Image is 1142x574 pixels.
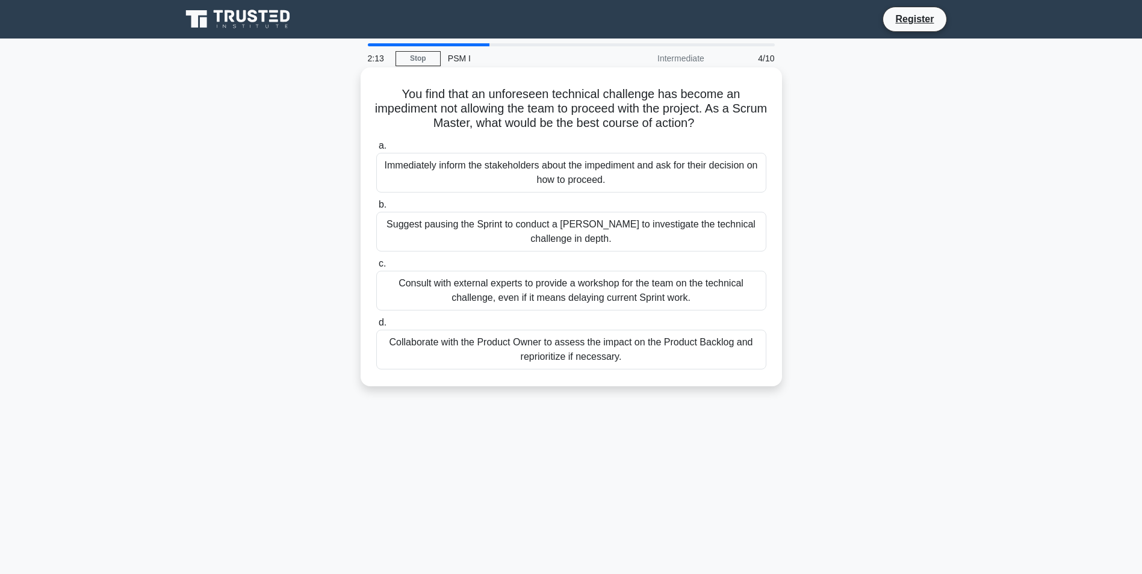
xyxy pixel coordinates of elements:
[888,11,941,26] a: Register
[376,271,766,310] div: Consult with external experts to provide a workshop for the team on the technical challenge, even...
[376,330,766,369] div: Collaborate with the Product Owner to assess the impact on the Product Backlog and reprioritize i...
[379,258,386,268] span: c.
[375,87,768,131] h5: You find that an unforeseen technical challenge has become an impediment not allowing the team to...
[376,212,766,252] div: Suggest pausing the Sprint to conduct a [PERSON_NAME] to investigate the technical challenge in d...
[379,317,386,327] span: d.
[606,46,712,70] div: Intermediate
[376,153,766,193] div: Immediately inform the stakeholders about the impediment and ask for their decision on how to pro...
[396,51,441,66] a: Stop
[441,46,606,70] div: PSM I
[379,140,386,150] span: a.
[379,199,386,209] span: b.
[712,46,782,70] div: 4/10
[361,46,396,70] div: 2:13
